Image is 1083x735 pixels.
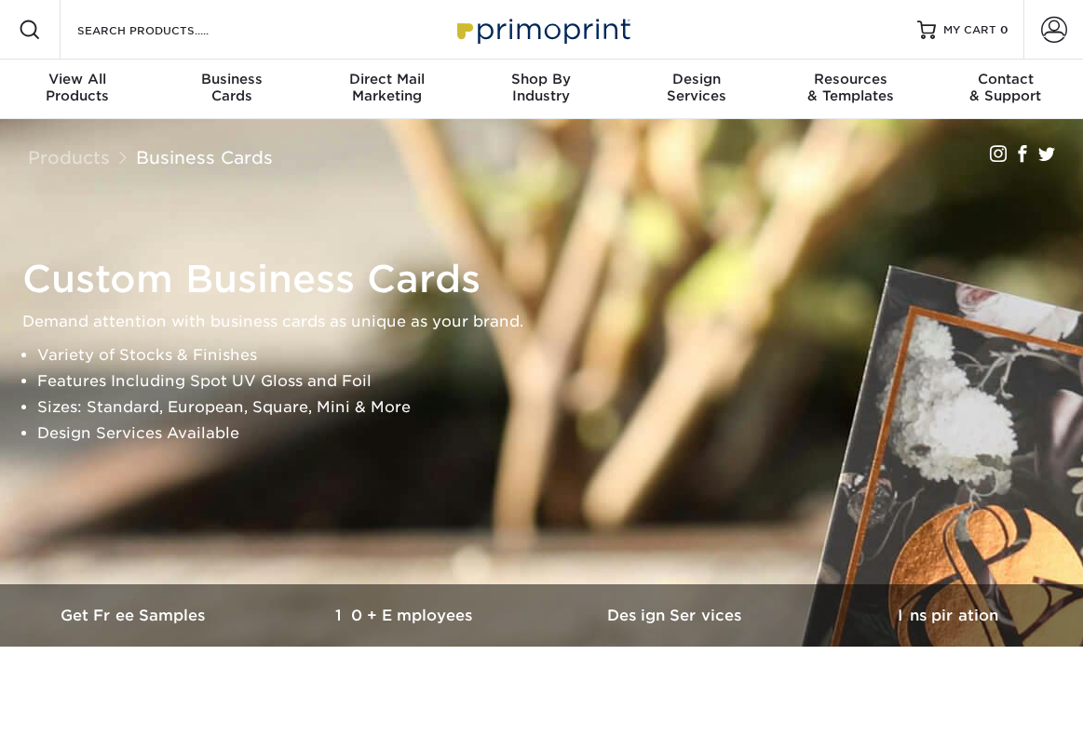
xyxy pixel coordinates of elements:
span: Design [619,71,774,87]
a: Business Cards [136,147,273,167]
div: Industry [464,71,618,104]
a: Inspiration [812,584,1083,647]
div: Services [619,71,774,104]
li: Variety of Stocks & Finishes [37,342,1077,368]
h3: Design Services [542,607,813,624]
a: BusinessCards [155,60,309,119]
img: Primoprint [449,9,635,49]
a: Products [28,147,110,167]
input: SEARCH PRODUCTS..... [75,19,257,41]
a: Resources& Templates [774,60,928,119]
li: Sizes: Standard, European, Square, Mini & More [37,394,1077,421]
a: Shop ByIndustry [464,60,618,119]
h1: Custom Business Cards [22,257,1077,301]
span: Resources [774,71,928,87]
span: Contact [928,71,1083,87]
a: 10+ Employees [271,584,542,647]
span: Direct Mail [309,71,464,87]
div: Cards [155,71,309,104]
a: Contact& Support [928,60,1083,119]
h3: 10+ Employees [271,607,542,624]
div: & Templates [774,71,928,104]
a: Design Services [542,584,813,647]
span: MY CART [943,22,996,38]
a: DesignServices [619,60,774,119]
span: 0 [1000,23,1009,36]
li: Design Services Available [37,421,1077,447]
span: Business [155,71,309,87]
p: Demand attention with business cards as unique as your brand. [22,309,1077,335]
li: Features Including Spot UV Gloss and Foil [37,368,1077,394]
a: Direct MailMarketing [309,60,464,119]
div: Marketing [309,71,464,104]
h3: Inspiration [812,607,1083,624]
span: Shop By [464,71,618,87]
div: & Support [928,71,1083,104]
